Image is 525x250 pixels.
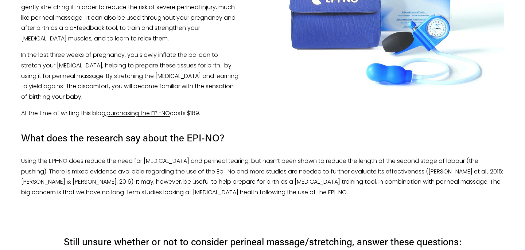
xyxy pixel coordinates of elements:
p: In the last three weeks of pregnancy, you slowly inflate the balloon to stretch your [MEDICAL_DAT... [21,50,238,102]
p: At the time of writing this blog, costs $189. [21,108,238,119]
h4: Still unsure whether or not to consider perineal massage/stretching, answer these questions: [21,235,504,248]
h4: What does the research say about the EPI-NO? [21,131,504,144]
a: purchasing the EPI-NO [106,109,170,117]
p: Using the EPI-NO does reduce the need for [MEDICAL_DATA] and perineal tearing, but hasn’t been sh... [21,156,504,198]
